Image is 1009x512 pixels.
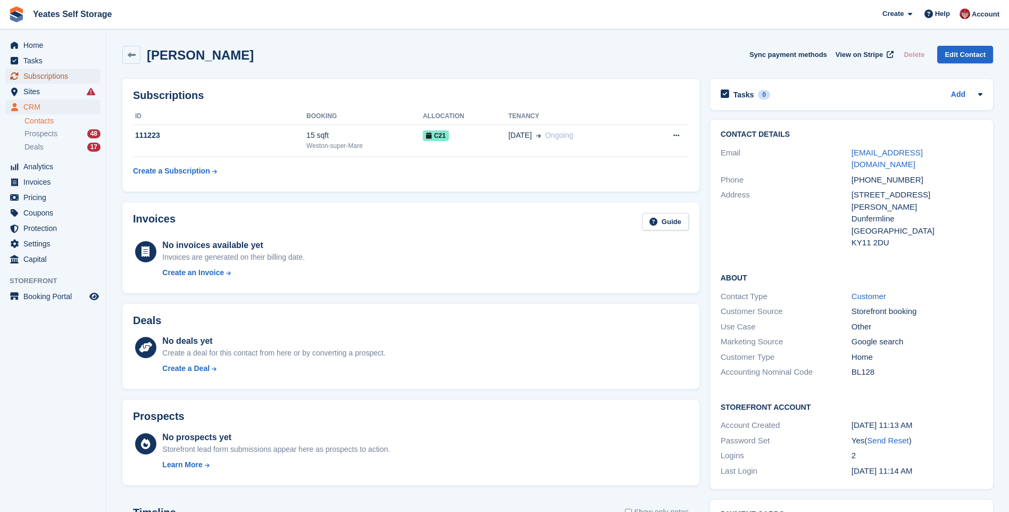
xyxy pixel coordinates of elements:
span: Subscriptions [23,69,87,84]
h2: About [721,272,982,283]
div: [DATE] 11:13 AM [852,419,982,432]
a: Create a Subscription [133,161,217,181]
div: Customer Source [721,305,852,318]
div: Create a Subscription [133,166,210,177]
a: Edit Contact [937,46,993,63]
a: menu [5,289,101,304]
th: Booking [306,108,423,125]
div: 0 [758,90,770,100]
div: Storefront booking [852,305,982,318]
a: Add [951,89,965,101]
a: menu [5,236,101,251]
a: menu [5,159,101,174]
span: Capital [23,252,87,267]
h2: Subscriptions [133,89,689,102]
div: No invoices available yet [162,239,305,252]
time: 2025-09-30 10:14:53 UTC [852,466,913,475]
span: Prospects [24,129,57,139]
a: menu [5,53,101,68]
div: Other [852,321,982,333]
a: Guide [642,213,689,230]
div: Address [721,189,852,249]
div: [GEOGRAPHIC_DATA] [852,225,982,237]
div: No deals yet [162,335,385,348]
div: 2 [852,450,982,462]
h2: Contact Details [721,130,982,139]
a: menu [5,69,101,84]
div: 17 [87,143,101,152]
div: [STREET_ADDRESS][PERSON_NAME] [852,189,982,213]
h2: Storefront Account [721,401,982,412]
h2: Deals [133,315,161,327]
div: [PHONE_NUMBER] [852,174,982,186]
span: Booking Portal [23,289,87,304]
a: View on Stripe [831,46,896,63]
a: Send Reset [867,436,908,445]
div: Logins [721,450,852,462]
th: Tenancy [508,108,643,125]
span: Coupons [23,205,87,220]
div: Phone [721,174,852,186]
span: C21 [423,130,449,141]
div: Weston-super-Mare [306,141,423,151]
th: Allocation [423,108,508,125]
div: Contact Type [721,291,852,303]
div: Google search [852,336,982,348]
a: Learn More [162,459,390,470]
a: menu [5,175,101,189]
span: Create [882,9,904,19]
div: Yes [852,435,982,447]
div: 48 [87,129,101,138]
div: Account Created [721,419,852,432]
span: Sites [23,84,87,99]
a: Create an Invoice [162,267,305,278]
div: Email [721,147,852,171]
a: menu [5,205,101,220]
span: Account [972,9,999,20]
h2: Invoices [133,213,176,230]
div: Storefront lead form submissions appear here as prospects to action. [162,444,390,455]
div: Home [852,351,982,364]
div: Create a deal for this contact from here or by converting a prospect. [162,348,385,359]
a: Contacts [24,116,101,126]
button: Delete [899,46,929,63]
span: Pricing [23,190,87,205]
span: Protection [23,221,87,236]
div: Password Set [721,435,852,447]
span: Analytics [23,159,87,174]
span: ( ) [864,436,911,445]
img: stora-icon-8386f47178a22dfd0bd8f6a31ec36ba5ce8667c1dd55bd0f319d3a0aa187defe.svg [9,6,24,22]
span: Settings [23,236,87,251]
span: Help [935,9,950,19]
h2: Prospects [133,410,185,423]
span: Home [23,38,87,53]
span: View on Stripe [836,49,883,60]
a: menu [5,221,101,236]
span: [DATE] [508,130,532,141]
div: Create an Invoice [162,267,224,278]
img: Wendie Tanner [960,9,970,19]
h2: [PERSON_NAME] [147,48,254,62]
span: Ongoing [545,131,573,139]
span: Tasks [23,53,87,68]
div: Learn More [162,459,202,470]
a: Customer [852,292,886,301]
a: menu [5,84,101,99]
a: menu [5,190,101,205]
span: Deals [24,142,44,152]
div: Customer Type [721,351,852,364]
a: Prospects 48 [24,128,101,139]
i: Smart entry sync failures have occurred [87,87,95,96]
h2: Tasks [733,90,754,100]
a: menu [5,252,101,267]
a: [EMAIL_ADDRESS][DOMAIN_NAME] [852,148,923,169]
div: Accounting Nominal Code [721,366,852,378]
div: 111223 [133,130,306,141]
div: 15 sqft [306,130,423,141]
div: Last Login [721,465,852,477]
div: KY11 2DU [852,237,982,249]
a: Create a Deal [162,363,385,374]
a: menu [5,100,101,114]
button: Sync payment methods [749,46,827,63]
div: Dunfermline [852,213,982,225]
